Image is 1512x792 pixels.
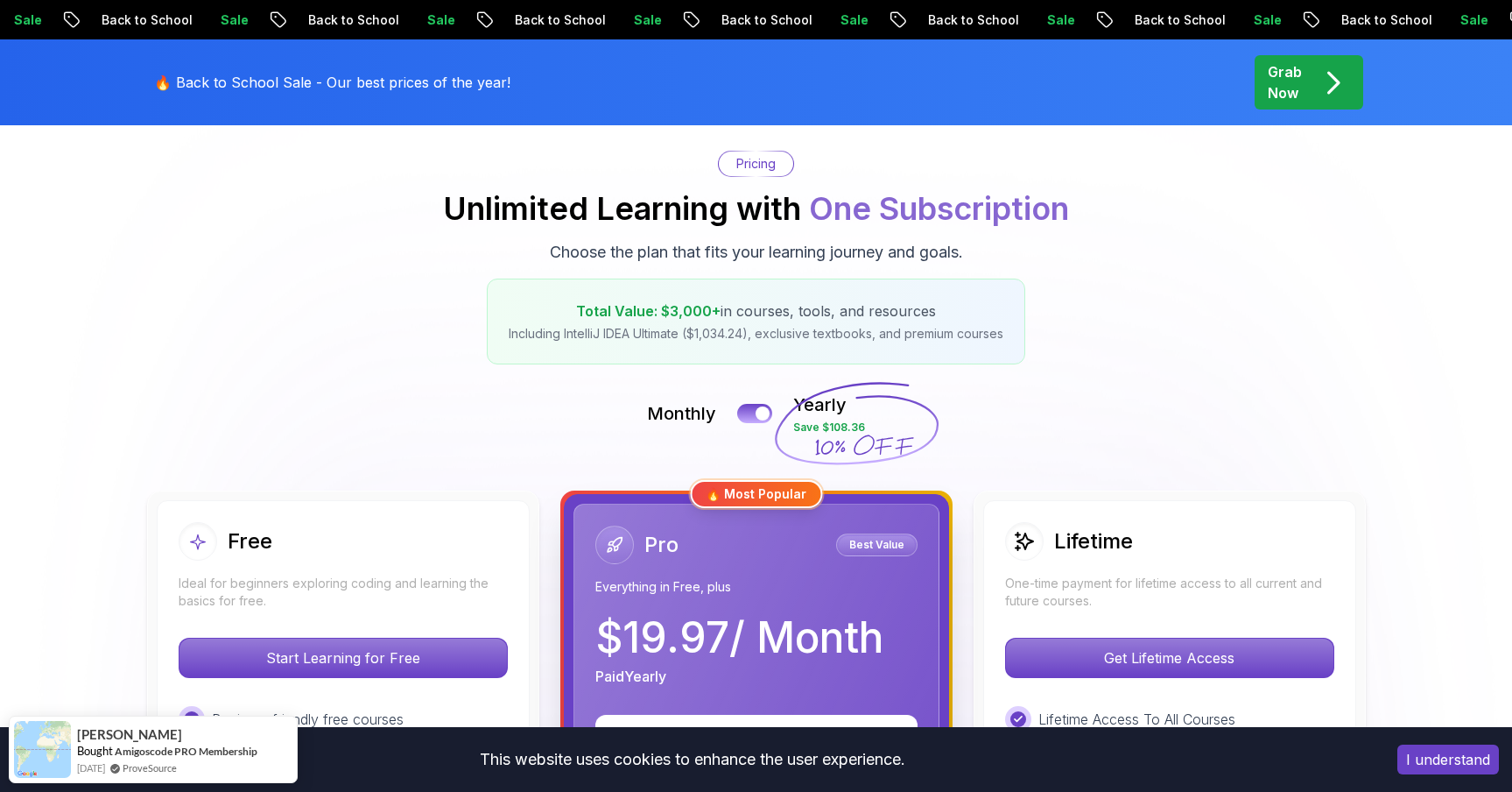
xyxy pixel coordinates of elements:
[1397,745,1499,774] button: Accept cookies
[1006,639,1333,677] p: Get Lifetime Access
[736,155,776,173] p: Pricing
[123,760,177,775] a: ProveSource
[647,401,716,426] p: Monthly
[115,744,257,759] a: Amigoscode PRO Membership
[1005,638,1334,678] button: Get Lifetime Access
[212,709,404,730] p: Beginner friendly free courses
[695,11,814,29] p: Back to School
[576,302,721,320] span: Total Value: $3,000+
[443,191,1069,226] h2: Unlimited Learning with
[608,11,664,29] p: Sale
[595,617,883,659] p: $ 19.97 / Month
[179,639,507,677] p: Start Learning for Free
[644,531,679,559] h2: Pro
[1108,11,1227,29] p: Back to School
[13,740,1371,779] div: This website uses cookies to enhance the user experience.
[814,11,870,29] p: Sale
[179,638,508,678] button: Start Learning for Free
[839,536,915,554] p: Best Value
[75,11,194,29] p: Back to School
[489,11,608,29] p: Back to School
[14,721,71,778] img: provesource social proof notification image
[401,11,457,29] p: Sale
[550,240,963,265] p: Choose the plan that fits your learning journey and goals.
[194,11,250,29] p: Sale
[595,715,918,753] button: Start My Free Trial
[902,11,1021,29] p: Back to School
[1268,61,1302,103] p: Grab Now
[77,727,182,742] span: [PERSON_NAME]
[1434,11,1490,29] p: Sale
[1227,11,1283,29] p: Sale
[595,666,666,687] p: Paid Yearly
[1054,527,1133,555] h2: Lifetime
[1005,575,1334,610] p: One-time payment for lifetime access to all current and future courses.
[616,724,897,745] p: Start My Free Trial
[509,325,1003,343] p: Including IntelliJ IDEA Ultimate ($1,034.24), exclusive textbooks, and premium courses
[228,527,272,555] h2: Free
[509,301,1003,322] p: in courses, tools, and resources
[154,72,510,93] p: 🔥 Back to School Sale - Our best prices of the year!
[809,189,1069,228] span: One Subscription
[179,575,508,610] p: Ideal for beginners exploring coding and learning the basics for free.
[1038,709,1235,730] p: Lifetime Access To All Courses
[1005,649,1334,667] a: Get Lifetime Access
[1021,11,1077,29] p: Sale
[595,578,918,596] p: Everything in Free, plus
[282,11,401,29] p: Back to School
[179,649,508,667] a: Start Learning for Free
[77,760,105,775] span: [DATE]
[77,744,113,758] span: Bought
[1315,11,1434,29] p: Back to School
